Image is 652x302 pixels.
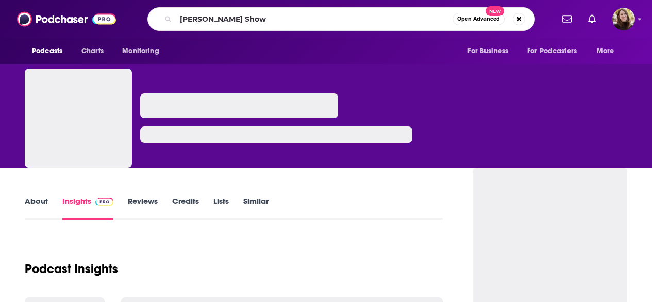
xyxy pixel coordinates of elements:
[176,11,453,27] input: Search podcasts, credits, & more...
[122,44,159,58] span: Monitoring
[612,8,635,30] img: User Profile
[558,10,576,28] a: Show notifications dropdown
[527,44,577,58] span: For Podcasters
[460,41,521,61] button: open menu
[147,7,535,31] div: Search podcasts, credits, & more...
[453,13,505,25] button: Open AdvancedNew
[62,196,113,220] a: InsightsPodchaser Pro
[597,44,614,58] span: More
[612,8,635,30] button: Show profile menu
[17,9,116,29] img: Podchaser - Follow, Share and Rate Podcasts
[115,41,172,61] button: open menu
[590,41,627,61] button: open menu
[467,44,508,58] span: For Business
[584,10,600,28] a: Show notifications dropdown
[32,44,62,58] span: Podcasts
[25,261,118,277] h1: Podcast Insights
[128,196,158,220] a: Reviews
[172,196,199,220] a: Credits
[486,6,504,16] span: New
[75,41,110,61] a: Charts
[95,198,113,206] img: Podchaser Pro
[243,196,269,220] a: Similar
[25,41,76,61] button: open menu
[213,196,229,220] a: Lists
[612,8,635,30] span: Logged in as katiefuchs
[457,17,500,22] span: Open Advanced
[521,41,592,61] button: open menu
[81,44,104,58] span: Charts
[25,196,48,220] a: About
